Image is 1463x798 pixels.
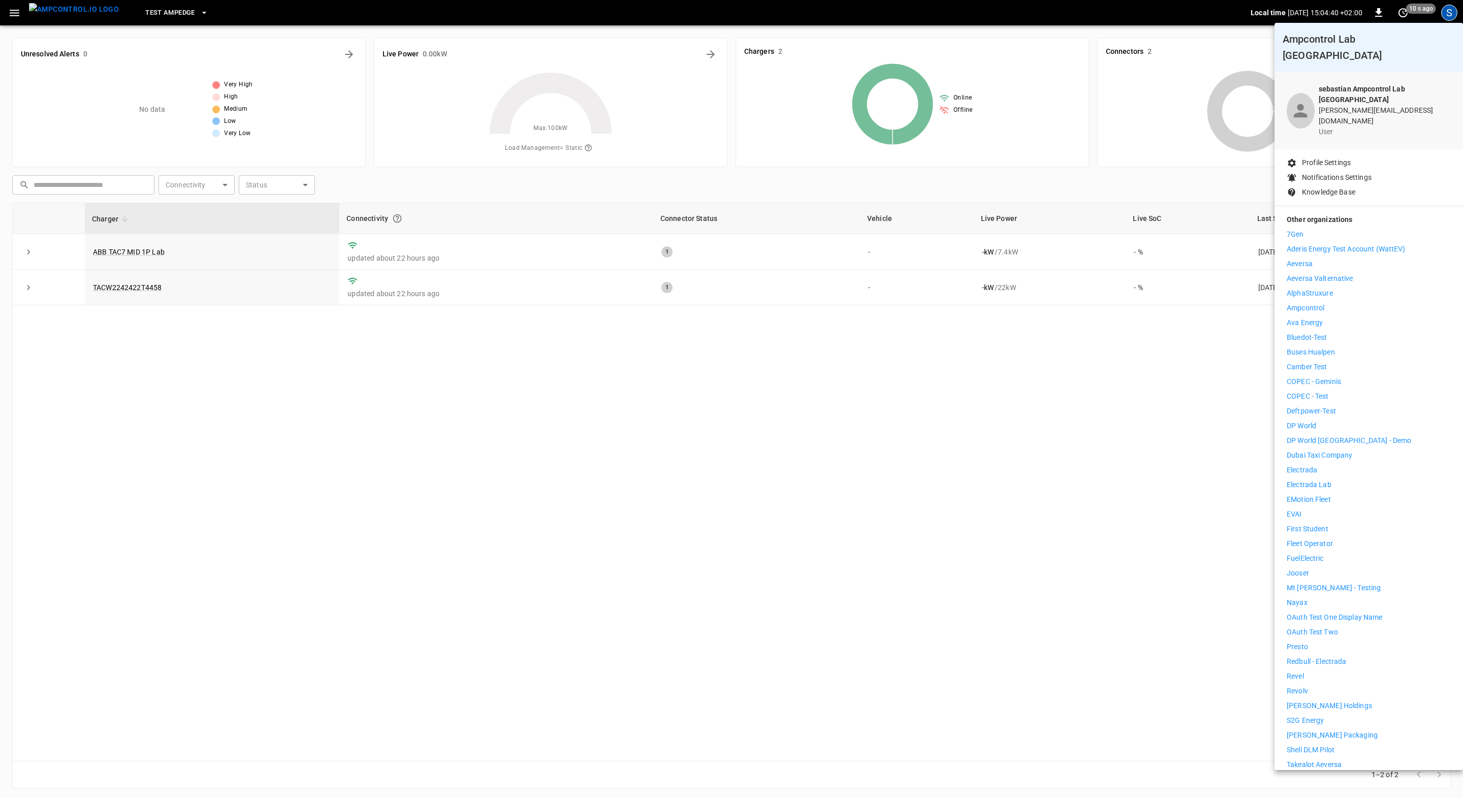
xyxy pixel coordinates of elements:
[1287,553,1324,564] p: FuelElectric
[1287,597,1308,608] p: Nayax
[1287,745,1334,755] p: Shell DLM Pilot
[1319,85,1405,104] b: sebastian Ampcontrol Lab [GEOGRAPHIC_DATA]
[1287,244,1406,254] p: Aderis Energy Test Account (WattEV)
[1287,435,1411,446] p: DP World [GEOGRAPHIC_DATA] - Demo
[1302,172,1372,183] p: Notifications Settings
[1287,421,1316,431] p: DP World
[1287,480,1331,490] p: Electrada Lab
[1287,715,1324,726] p: S2G Energy
[1319,126,1451,137] p: user
[1287,700,1372,711] p: [PERSON_NAME] Holdings
[1302,157,1351,168] p: Profile Settings
[1302,187,1355,198] p: Knowledge Base
[1287,494,1331,505] p: eMotion Fleet
[1287,509,1302,520] p: EVAI
[1287,612,1383,623] p: OAuth Test One Display Name
[1287,391,1329,402] p: COPEC - Test
[1287,686,1308,696] p: Revolv
[1287,465,1317,475] p: Electrada
[1287,273,1353,284] p: Aeversa Valternative
[1287,538,1333,549] p: Fleet Operator
[1287,347,1335,358] p: Buses Hualpen
[1287,450,1352,461] p: Dubai Taxi Company
[1287,229,1304,240] p: 7Gen
[1287,656,1347,667] p: Redbull - Electrada
[1287,303,1324,313] p: Ampcontrol
[1287,317,1323,328] p: Ava Energy
[1283,31,1455,63] h6: Ampcontrol Lab [GEOGRAPHIC_DATA]
[1287,214,1451,229] p: Other organizations
[1287,332,1327,343] p: Bluedot-Test
[1287,759,1342,770] p: Takealot Aeversa
[1287,524,1328,534] p: First Student
[1287,671,1304,682] p: Revel
[1287,362,1327,372] p: Camber Test
[1287,93,1315,129] div: profile-icon
[1287,259,1313,269] p: Aeversa
[1319,105,1451,126] p: [PERSON_NAME][EMAIL_ADDRESS][DOMAIN_NAME]
[1287,583,1381,593] p: Mt [PERSON_NAME] - Testing
[1287,642,1308,652] p: Presto
[1287,730,1378,741] p: [PERSON_NAME] Packaging
[1287,406,1336,417] p: Deftpower-Test
[1287,376,1341,387] p: COPEC - Geminis
[1287,627,1338,637] p: OAuth Test Two
[1287,288,1333,299] p: AlphaStruxure
[1287,568,1309,579] p: Jooser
